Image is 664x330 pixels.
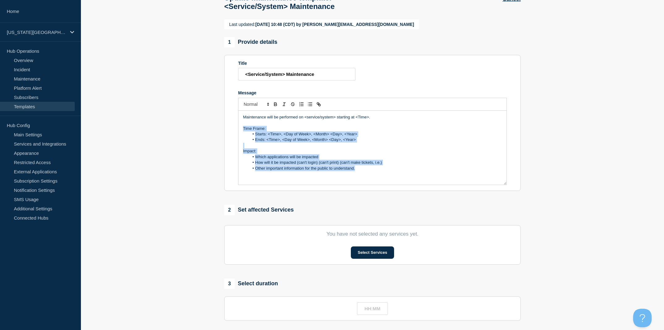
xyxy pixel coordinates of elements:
p: Impact: [243,148,502,154]
div: Title [238,61,355,66]
iframe: Help Scout Beacon - Open [633,309,652,327]
button: Toggle bulleted list [306,101,314,108]
span: 1 [224,37,235,47]
button: Toggle strikethrough text [288,101,297,108]
span: Last updated: [229,22,255,27]
li: Which applications will be impacted [249,154,502,160]
input: HH:MM [357,302,388,315]
div: Provide details [224,37,277,47]
button: Toggle ordered list [297,101,306,108]
p: [US_STATE][GEOGRAPHIC_DATA] [7,30,66,35]
button: Toggle link [314,101,323,108]
button: Toggle bold text [271,101,280,108]
div: Set affected Services [224,205,294,215]
li: How will it be impacted (can't login) (can't print) (can't make tickets, i.e.) [249,160,502,165]
div: Select duration [224,278,278,289]
button: Toggle italic text [280,101,288,108]
p: Maintenance will be performed on <service/system> starting at <Time>. [243,114,502,120]
span: 3 [224,278,235,289]
li: Ends: <Time>, <Day of Week>, <Month> <Day>, <Year> [249,137,502,142]
li: Starts: <Time>, <Day of Week>, <Month> <Day>, <Year> [249,131,502,137]
p: Time Frame: [243,126,502,131]
div: Message [238,90,507,95]
div: [DATE] 10:48 (CDT) by [PERSON_NAME][EMAIL_ADDRESS][DOMAIN_NAME] [224,19,419,29]
p: You have not selected any services yet. [238,231,507,237]
input: Title [238,68,355,80]
button: Select Services [351,246,394,259]
div: Message [238,111,506,185]
span: Font size [241,101,271,108]
span: 2 [224,205,235,215]
li: Other important information for the public to understand. [249,166,502,171]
